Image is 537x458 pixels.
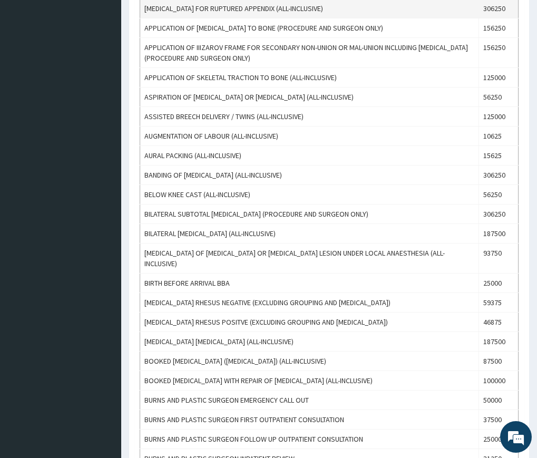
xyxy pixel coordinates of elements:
div: Chat with us now [55,59,177,73]
td: AURAL PACKING (ALL-INCLUSIVE) [140,146,479,165]
td: [MEDICAL_DATA] RHESUS POSITVE (EXCLUDING GROUPING AND [MEDICAL_DATA]) [140,313,479,332]
td: BOOKED [MEDICAL_DATA] WITH REPAIR OF [MEDICAL_DATA] (ALL-INCLUSIVE) [140,371,479,391]
td: 46875 [479,313,519,332]
td: 56250 [479,185,519,204]
td: ASPIRATION OF [MEDICAL_DATA] OR [MEDICAL_DATA] (ALL-INCLUSIVE) [140,87,479,107]
td: 187500 [479,224,519,243]
td: 100000 [479,371,519,391]
td: 25000 [479,274,519,293]
div: Minimize live chat window [173,5,198,31]
td: 93750 [479,243,519,274]
td: AUGMENTATION OF LABOUR (ALL-INCLUSIVE) [140,126,479,146]
td: APPLICATION OF [MEDICAL_DATA] TO BONE (PROCEDURE AND SURGEON ONLY) [140,18,479,38]
td: [MEDICAL_DATA] RHESUS NEGATIVE (EXCLUDING GROUPING AND [MEDICAL_DATA]) [140,293,479,313]
td: 187500 [479,332,519,352]
td: BANDING OF [MEDICAL_DATA] (ALL-INCLUSIVE) [140,165,479,185]
td: 156250 [479,18,519,38]
td: [MEDICAL_DATA] OF [MEDICAL_DATA] OR [MEDICAL_DATA] LESION UNDER LOCAL ANAESTHESIA (ALL-INCLUSIVE) [140,243,479,274]
td: 306250 [479,204,519,224]
td: 37500 [479,410,519,430]
td: 56250 [479,87,519,107]
img: d_794563401_company_1708531726252_794563401 [19,53,43,79]
td: BURNS AND PLASTIC SURGEON FOLLOW UP OUTPATIENT CONSULTATION [140,430,479,449]
td: ASSISTED BREECH DELIVERY / TWINS (ALL-INCLUSIVE) [140,107,479,126]
td: APPLICATION OF IIIZAROV FRAME FOR SECONDARY NON-UNION OR MAL-UNION INCLUDING [MEDICAL_DATA] (PROC... [140,38,479,68]
span: We're online! [61,133,145,239]
td: BELOW KNEE CAST (ALL-INCLUSIVE) [140,185,479,204]
textarea: Type your message and hit 'Enter' [5,288,201,325]
td: BIRTH BEFORE ARRIVAL BBA [140,274,479,293]
td: 306250 [479,165,519,185]
td: BILATERAL [MEDICAL_DATA] (ALL-INCLUSIVE) [140,224,479,243]
td: BOOKED [MEDICAL_DATA] ([MEDICAL_DATA]) (ALL-INCLUSIVE) [140,352,479,371]
td: [MEDICAL_DATA] [MEDICAL_DATA] (ALL-INCLUSIVE) [140,332,479,352]
td: 87500 [479,352,519,371]
td: 10625 [479,126,519,146]
td: 15625 [479,146,519,165]
td: 59375 [479,293,519,313]
td: 156250 [479,38,519,68]
td: APPLICATION OF SKELETAL TRACTION TO BONE (ALL-INCLUSIVE) [140,68,479,87]
td: 50000 [479,391,519,410]
td: 125000 [479,68,519,87]
td: BILATERAL SUBTOTAL [MEDICAL_DATA] (PROCEDURE AND SURGEON ONLY) [140,204,479,224]
td: 125000 [479,107,519,126]
td: 25000 [479,430,519,449]
td: BURNS AND PLASTIC SURGEON FIRST OUTPATIENT CONSULTATION [140,410,479,430]
td: BURNS AND PLASTIC SURGEON EMERGENCY CALL OUT [140,391,479,410]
